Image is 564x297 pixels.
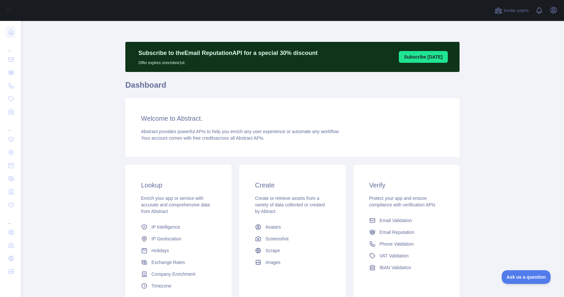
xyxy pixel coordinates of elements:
a: Holidays [138,245,218,256]
div: ... [5,212,16,225]
a: IBAN Validation [367,262,446,273]
div: ... [5,119,16,132]
span: Timezone [151,283,171,289]
h3: Lookup [141,181,216,190]
h3: Welcome to Abstract. [141,114,444,123]
span: Company Enrichment [151,271,196,277]
span: Abstract provides powerful APIs to help you enrich any user experience or automate any workflow. [141,129,340,134]
span: Phone Validation [380,241,414,247]
a: Exchange Rates [138,256,218,268]
button: Subscribe [DATE] [399,51,448,63]
span: Invite users [504,7,529,14]
a: Scrape [252,245,332,256]
span: VAT Validation [380,253,409,259]
a: Timezone [138,280,218,292]
a: Screenshot [252,233,332,245]
span: Holidays [151,247,169,254]
iframe: Toggle Customer Support [502,270,551,284]
a: Company Enrichment [138,268,218,280]
h3: Create [255,181,330,190]
h3: Verify [369,181,444,190]
div: ... [5,39,16,52]
span: Email Reputation [380,229,415,236]
span: IBAN Validation [380,264,411,271]
a: Email Reputation [367,226,446,238]
span: Scrape [265,247,280,254]
h1: Dashboard [125,80,460,96]
span: free credits [193,135,215,141]
span: Screenshot [265,236,289,242]
span: Images [265,259,280,266]
span: IP Geolocation [151,236,181,242]
a: Avatars [252,221,332,233]
span: Email Validation [380,217,412,224]
a: Phone Validation [367,238,446,250]
button: Invite users [493,5,530,16]
span: Avatars [265,224,281,230]
a: Images [252,256,332,268]
span: IP Intelligence [151,224,180,230]
span: Exchange Rates [151,259,185,266]
span: Protect your app and ensure compliance with verification APIs [369,196,435,207]
a: IP Geolocation [138,233,218,245]
span: Enrich your app or service with accurate and comprehensive data from Abstract [141,196,210,214]
p: Subscribe to the Email Reputation API for a special 30 % discount [138,48,318,58]
a: VAT Validation [367,250,446,262]
p: Offer expires on octobre 1st. [138,58,318,65]
span: Create or retrieve assets from a variety of data collected or created by Abtract [255,196,325,214]
a: Email Validation [367,215,446,226]
span: Your account comes with across all Abstract APIs. [141,135,264,141]
a: IP Intelligence [138,221,218,233]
